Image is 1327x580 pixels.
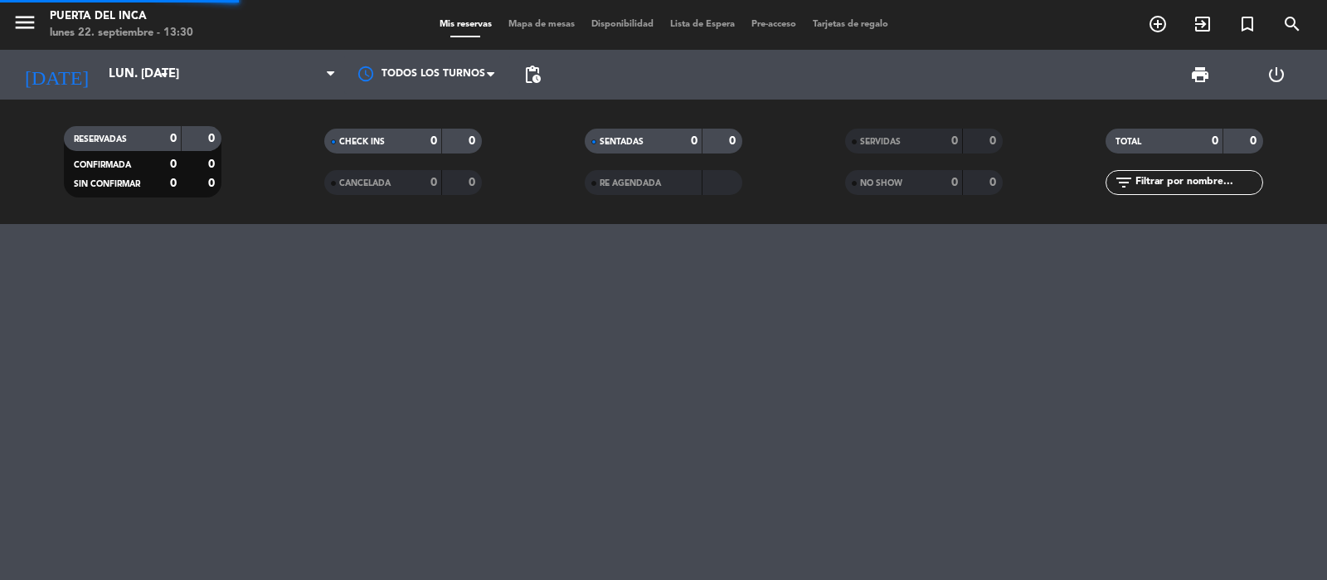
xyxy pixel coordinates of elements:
[74,180,140,188] span: SIN CONFIRMAR
[804,20,897,29] span: Tarjetas de regalo
[500,20,583,29] span: Mapa de mesas
[1114,173,1134,193] i: filter_list
[12,10,37,41] button: menu
[208,158,218,170] strong: 0
[1190,65,1210,85] span: print
[12,10,37,35] i: menu
[1266,65,1286,85] i: power_settings_new
[691,135,698,147] strong: 0
[170,133,177,144] strong: 0
[170,178,177,189] strong: 0
[743,20,804,29] span: Pre-acceso
[989,177,999,188] strong: 0
[50,25,193,41] div: lunes 22. septiembre - 13:30
[339,179,391,188] span: CANCELADA
[154,65,174,85] i: arrow_drop_down
[860,179,902,188] span: NO SHOW
[50,8,193,25] div: Puerta del Inca
[469,177,479,188] strong: 0
[860,138,901,146] span: SERVIDAS
[1238,50,1315,100] div: LOG OUT
[600,138,644,146] span: SENTADAS
[951,135,958,147] strong: 0
[951,177,958,188] strong: 0
[1193,14,1213,34] i: exit_to_app
[208,133,218,144] strong: 0
[1134,173,1262,192] input: Filtrar por nombre...
[662,20,743,29] span: Lista de Espera
[430,135,437,147] strong: 0
[1148,14,1168,34] i: add_circle_outline
[170,158,177,170] strong: 0
[339,138,385,146] span: CHECK INS
[430,177,437,188] strong: 0
[523,65,542,85] span: pending_actions
[431,20,500,29] span: Mis reservas
[600,179,661,188] span: RE AGENDADA
[729,135,739,147] strong: 0
[1116,138,1141,146] span: TOTAL
[1250,135,1260,147] strong: 0
[989,135,999,147] strong: 0
[74,161,131,169] span: CONFIRMADA
[1212,135,1218,147] strong: 0
[1282,14,1302,34] i: search
[208,178,218,189] strong: 0
[469,135,479,147] strong: 0
[74,135,127,144] span: RESERVADAS
[12,56,100,93] i: [DATE]
[583,20,662,29] span: Disponibilidad
[1237,14,1257,34] i: turned_in_not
